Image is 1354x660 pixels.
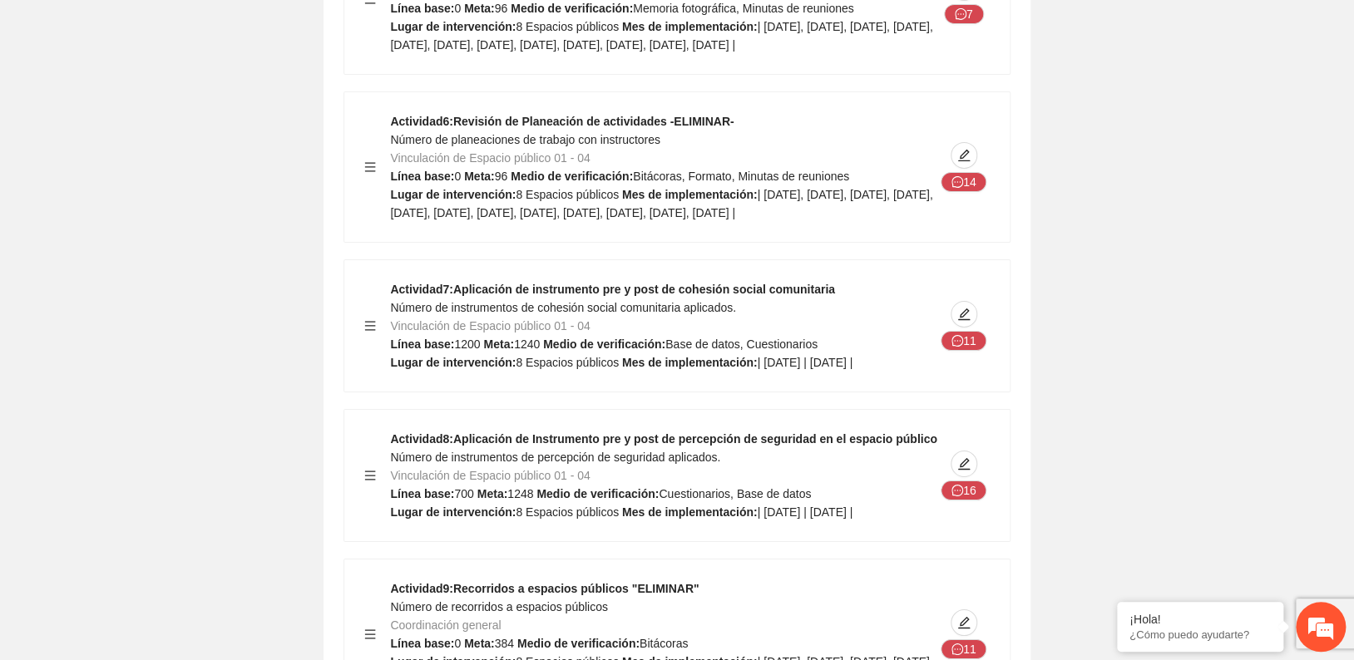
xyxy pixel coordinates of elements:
[944,4,984,24] button: message7
[390,188,516,201] strong: Lugar de intervención:
[495,170,508,183] span: 96
[622,505,758,519] strong: Mes de implementación:
[495,637,514,650] span: 384
[757,505,852,519] span: | [DATE] | [DATE] |
[390,20,516,33] strong: Lugar de intervención:
[1129,628,1271,641] p: ¿Cómo puedo ayudarte?
[941,480,987,500] button: message16
[390,637,454,650] strong: Línea base:
[364,161,376,173] span: menu
[951,142,977,169] button: edit
[390,151,590,165] span: Vinculación de Espacio público 01 - 04
[86,85,279,106] div: Chatee con nosotros ahora
[390,356,516,369] strong: Lugar de intervención:
[633,170,849,183] span: Bitácoras, Formato, Minutas de reuniones
[390,432,936,446] strong: Actividad 8 : Aplicación de Instrumento pre y post de percepción de seguridad en el espacio público
[390,2,454,15] strong: Línea base:
[507,487,533,500] span: 1248
[955,8,966,22] span: message
[516,20,619,33] span: 8 Espacios públicos
[390,505,516,519] strong: Lugar de intervención:
[941,331,987,351] button: message11
[454,487,473,500] span: 700
[951,616,976,629] span: edit
[516,356,619,369] span: 8 Espacios públicos
[951,308,976,321] span: edit
[390,337,454,351] strong: Línea base:
[951,301,977,328] button: edit
[390,582,699,595] strong: Actividad 9 : Recorridos a espacios públicos "ELIMINAR"
[483,337,514,351] strong: Meta:
[495,2,508,15] span: 96
[464,2,495,15] strong: Meta:
[951,335,963,348] span: message
[511,170,633,183] strong: Medio de verificación:
[951,609,977,636] button: edit
[390,319,590,332] span: Vinculación de Espacio público 01 - 04
[941,639,987,659] button: message11
[951,485,963,498] span: message
[951,451,977,477] button: edit
[454,637,461,650] span: 0
[941,172,987,192] button: message14
[364,628,376,640] span: menu
[390,600,607,613] span: Número de recorridos a espacios públicos
[8,454,317,512] textarea: Escriba su mensaje y pulse “Intro”
[516,505,619,519] span: 8 Espacios públicos
[665,337,818,351] span: Base de datos, Cuestionarios
[659,487,811,500] span: Cuestionarios, Base de datos
[543,337,665,351] strong: Medio de verificación:
[464,170,495,183] strong: Meta:
[454,337,480,351] span: 1200
[390,115,734,128] strong: Actividad 6 : Revisión de Planeación de actividades -ELIMINAR-
[454,2,461,15] span: 0
[96,222,230,390] span: Estamos en línea.
[390,301,736,314] span: Número de instrumentos de cohesión social comunitaria aplicados.
[517,637,640,650] strong: Medio de verificación:
[511,2,633,15] strong: Medio de verificación:
[464,637,495,650] strong: Meta:
[390,283,834,296] strong: Actividad 7 : Aplicación de instrumento pre y post de cohesión social comunitaria
[390,133,660,146] span: Número de planeaciones de trabajo con instructores
[477,487,508,500] strong: Meta:
[951,643,963,657] span: message
[390,469,590,482] span: Vinculación de Espacio público 01 - 04
[536,487,659,500] strong: Medio de verificación:
[390,618,501,632] span: Coordinación general
[622,188,758,201] strong: Mes de implementación:
[516,188,619,201] span: 8 Espacios públicos
[757,356,852,369] span: | [DATE] | [DATE] |
[622,20,758,33] strong: Mes de implementación:
[1129,613,1271,626] div: ¡Hola!
[622,356,758,369] strong: Mes de implementación:
[640,637,688,650] span: Bitácoras
[364,470,376,481] span: menu
[514,337,540,351] span: 1240
[390,170,454,183] strong: Línea base:
[364,320,376,332] span: menu
[454,170,461,183] span: 0
[951,457,976,470] span: edit
[633,2,853,15] span: Memoria fotográfica, Minutas de reuniones
[951,149,976,162] span: edit
[390,451,720,464] span: Número de instrumentos de percepción de seguridad aplicados.
[390,487,454,500] strong: Línea base:
[273,8,313,48] div: Minimizar ventana de chat en vivo
[951,176,963,190] span: message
